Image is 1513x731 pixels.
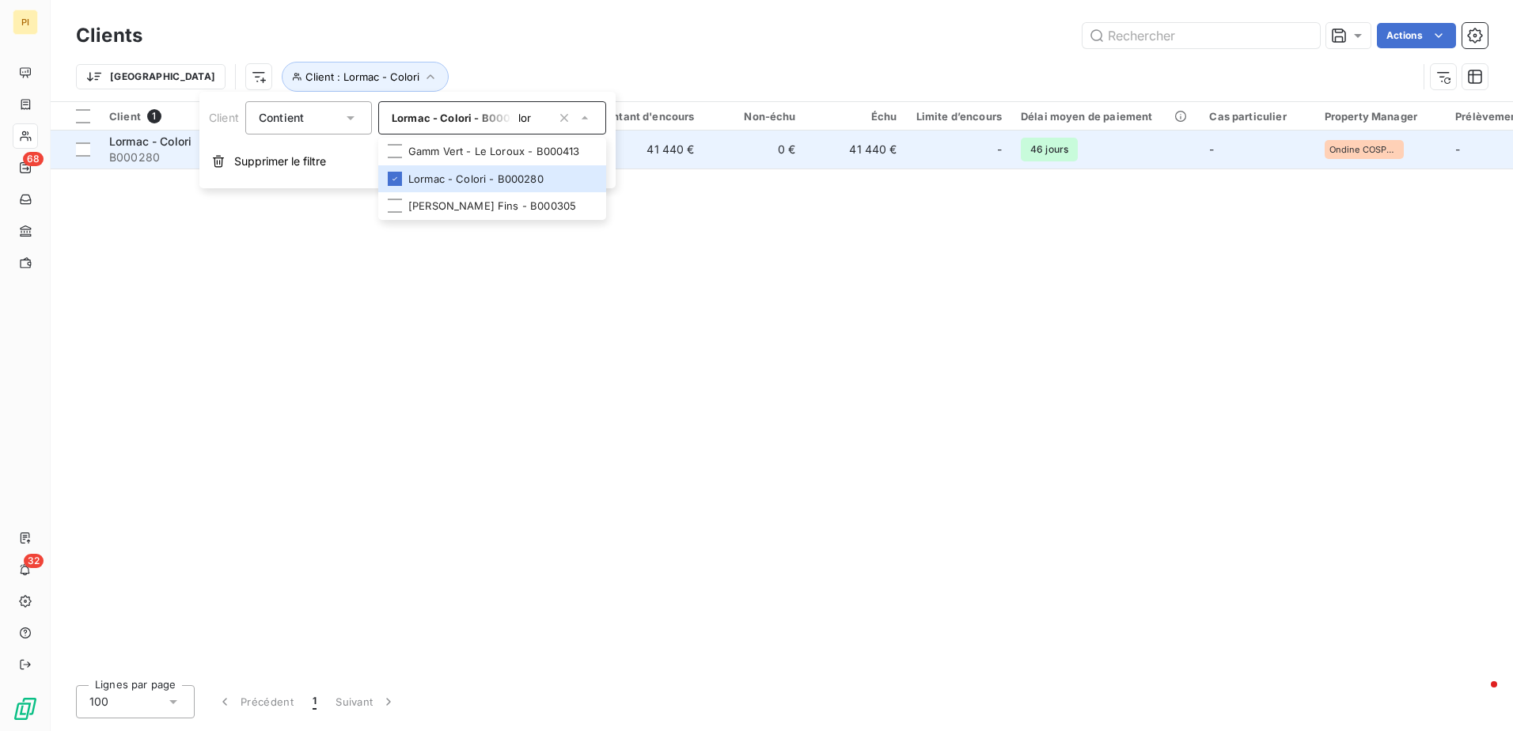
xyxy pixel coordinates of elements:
span: Client [209,111,239,124]
div: Délai moyen de paiement [1021,110,1190,123]
div: Cas particulier [1209,110,1305,123]
button: [GEOGRAPHIC_DATA] [76,64,226,89]
img: Logo LeanPay [13,696,38,722]
button: 1 [303,685,326,718]
button: Précédent [207,685,303,718]
span: Ondine COSPEREC [1329,145,1399,154]
span: Lormac - Colori [109,134,191,148]
h3: Clients [76,21,142,50]
span: 68 [23,152,44,166]
button: Client : Lormac - Colori [282,62,449,92]
span: B000280 [109,150,394,165]
span: Contient [259,111,304,124]
div: Montant d'encours [578,110,695,123]
span: Lormac - Colori - B000280 [392,112,531,124]
td: 41 440 € [568,131,704,169]
button: Suivant [326,685,406,718]
span: 32 [24,554,44,568]
td: 41 440 € [806,131,907,169]
div: Property Manager [1325,110,1436,123]
span: 100 [89,694,108,710]
div: Échu [815,110,897,123]
li: Gamm Vert - Le Loroux - B000413 [378,138,606,165]
span: 1 [147,109,161,123]
span: - [1209,142,1214,156]
span: - [997,142,1002,157]
button: Actions [1377,23,1456,48]
span: 1 [313,694,317,710]
input: Rechercher [1083,23,1320,48]
div: Limite d’encours [916,110,1002,123]
span: Supprimer le filtre [234,153,326,169]
li: Lormac - Colori - B000280 [378,165,606,193]
span: 46 jours [1021,138,1078,161]
iframe: Intercom live chat [1459,677,1497,715]
div: PI [13,9,38,35]
span: Client : Lormac - Colori [305,70,419,83]
button: Supprimer le filtre [199,144,616,179]
li: [PERSON_NAME] Fins - B000305 [378,192,606,220]
span: Client [109,110,141,123]
span: - [1455,142,1460,156]
div: Non-échu [714,110,796,123]
td: 0 € [704,131,806,169]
